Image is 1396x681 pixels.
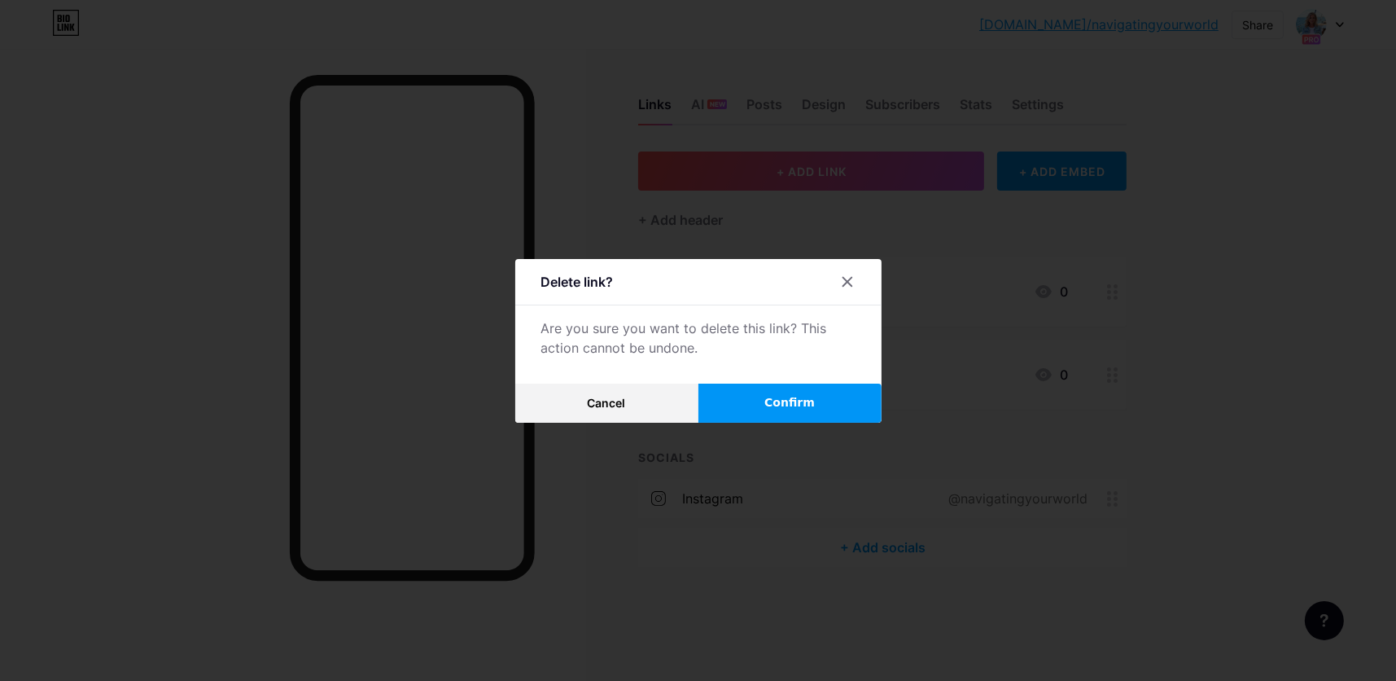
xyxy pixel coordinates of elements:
[588,396,626,410] span: Cancel
[698,384,882,423] button: Confirm
[541,272,614,292] div: Delete link?
[515,384,698,423] button: Cancel
[541,319,856,358] div: Are you sure you want to delete this link? This action cannot be undone.
[764,394,815,411] span: Confirm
